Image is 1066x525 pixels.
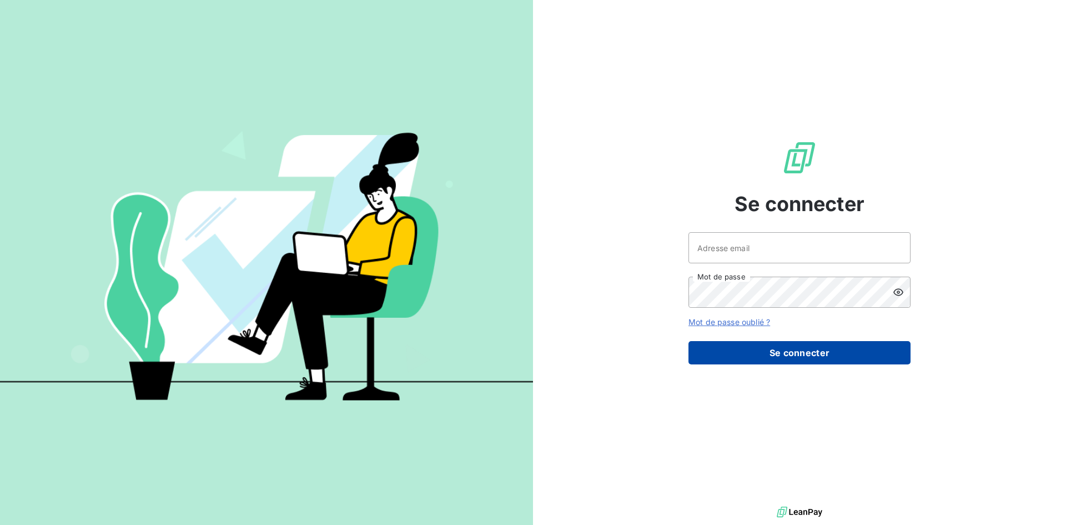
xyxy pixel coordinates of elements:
[688,341,911,364] button: Se connecter
[777,504,822,521] img: logo
[782,140,817,176] img: Logo LeanPay
[688,232,911,263] input: placeholder
[688,317,770,327] a: Mot de passe oublié ?
[735,189,864,219] span: Se connecter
